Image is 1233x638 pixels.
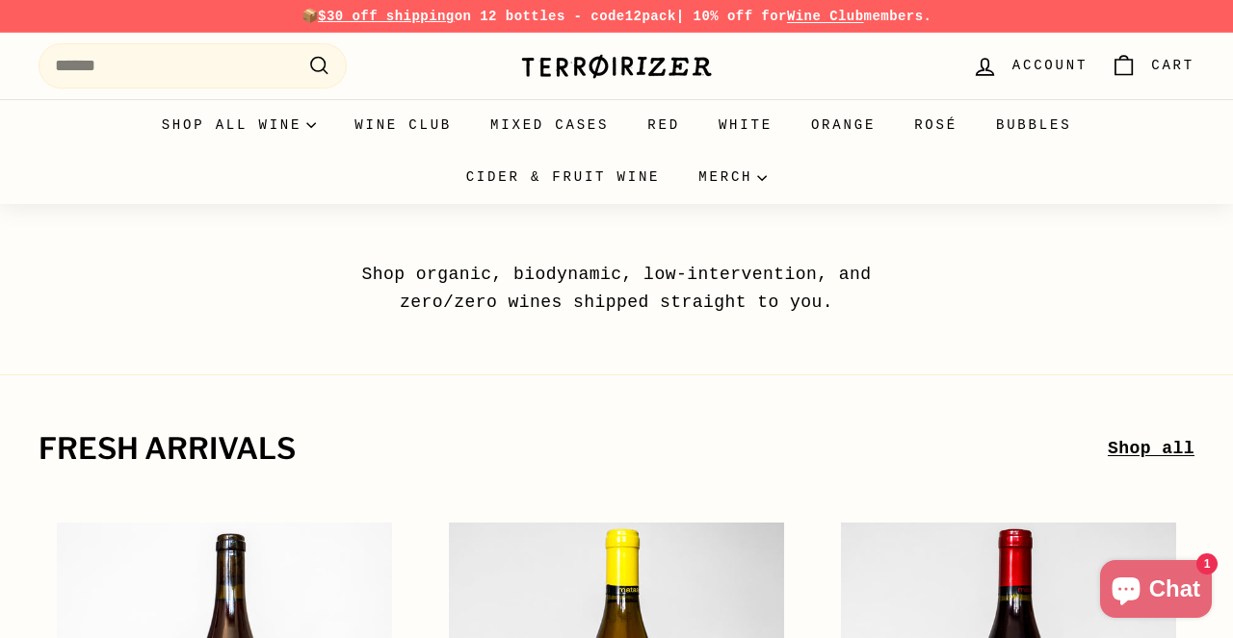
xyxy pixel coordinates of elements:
[628,99,699,151] a: Red
[1012,55,1088,76] span: Account
[699,99,792,151] a: White
[39,433,1108,466] h2: fresh arrivals
[625,9,676,24] strong: 12pack
[792,99,895,151] a: Orange
[1151,55,1194,76] span: Cart
[39,6,1194,27] p: 📦 on 12 bottles - code | 10% off for members.
[895,99,977,151] a: Rosé
[977,99,1090,151] a: Bubbles
[960,38,1099,94] a: Account
[318,261,915,317] p: Shop organic, biodynamic, low-intervention, and zero/zero wines shipped straight to you.
[335,99,471,151] a: Wine Club
[318,9,455,24] span: $30 off shipping
[471,99,628,151] a: Mixed Cases
[679,151,786,203] summary: Merch
[1108,435,1194,463] a: Shop all
[787,9,864,24] a: Wine Club
[1099,38,1206,94] a: Cart
[143,99,336,151] summary: Shop all wine
[1094,560,1218,623] inbox-online-store-chat: Shopify online store chat
[447,151,680,203] a: Cider & Fruit Wine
